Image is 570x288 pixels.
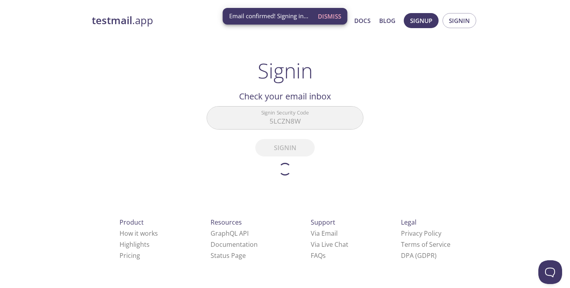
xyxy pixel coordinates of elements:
a: GraphQL API [211,229,249,238]
a: testmail.app [92,14,278,27]
a: Blog [379,15,395,26]
h2: Check your email inbox [207,90,363,103]
span: s [323,251,326,260]
span: Email confirmed! Signing in... [229,12,308,20]
span: Resources [211,218,242,227]
a: Via Email [311,229,338,238]
iframe: Help Scout Beacon - Open [538,260,562,284]
button: Signup [404,13,439,28]
span: Support [311,218,335,227]
span: Signin [449,15,470,26]
a: FAQ [311,251,326,260]
a: Docs [354,15,370,26]
a: DPA (GDPR) [401,251,437,260]
h1: Signin [258,59,313,82]
a: Via Live Chat [311,240,348,249]
span: Dismiss [318,11,341,21]
a: Status Page [211,251,246,260]
span: Product [120,218,144,227]
a: How it works [120,229,158,238]
button: Dismiss [315,9,344,24]
a: Privacy Policy [401,229,441,238]
a: Highlights [120,240,150,249]
span: Legal [401,218,416,227]
a: Pricing [120,251,140,260]
button: Signin [443,13,476,28]
a: Terms of Service [401,240,450,249]
a: Documentation [211,240,258,249]
strong: testmail [92,13,132,27]
span: Signup [410,15,432,26]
